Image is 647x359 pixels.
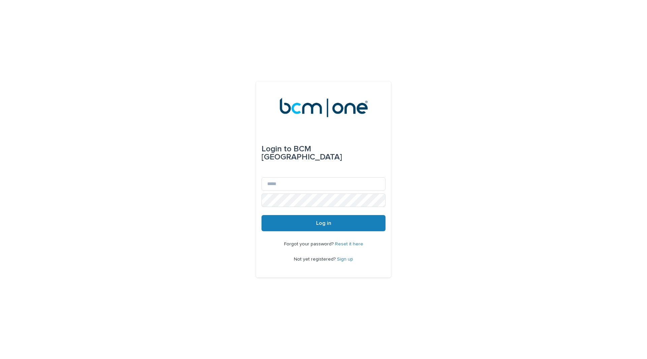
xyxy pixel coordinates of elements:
a: Reset it here [335,242,363,246]
span: Forgot your password? [284,242,335,246]
span: Not yet registered? [294,257,337,262]
img: sFUk6t3gT0K8tB4fcxlJ [279,98,368,118]
span: Log in [316,220,331,226]
button: Log in [261,215,386,231]
a: Sign up [337,257,353,262]
span: Login to [261,145,291,153]
div: BCM [GEOGRAPHIC_DATA] [261,140,386,167]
